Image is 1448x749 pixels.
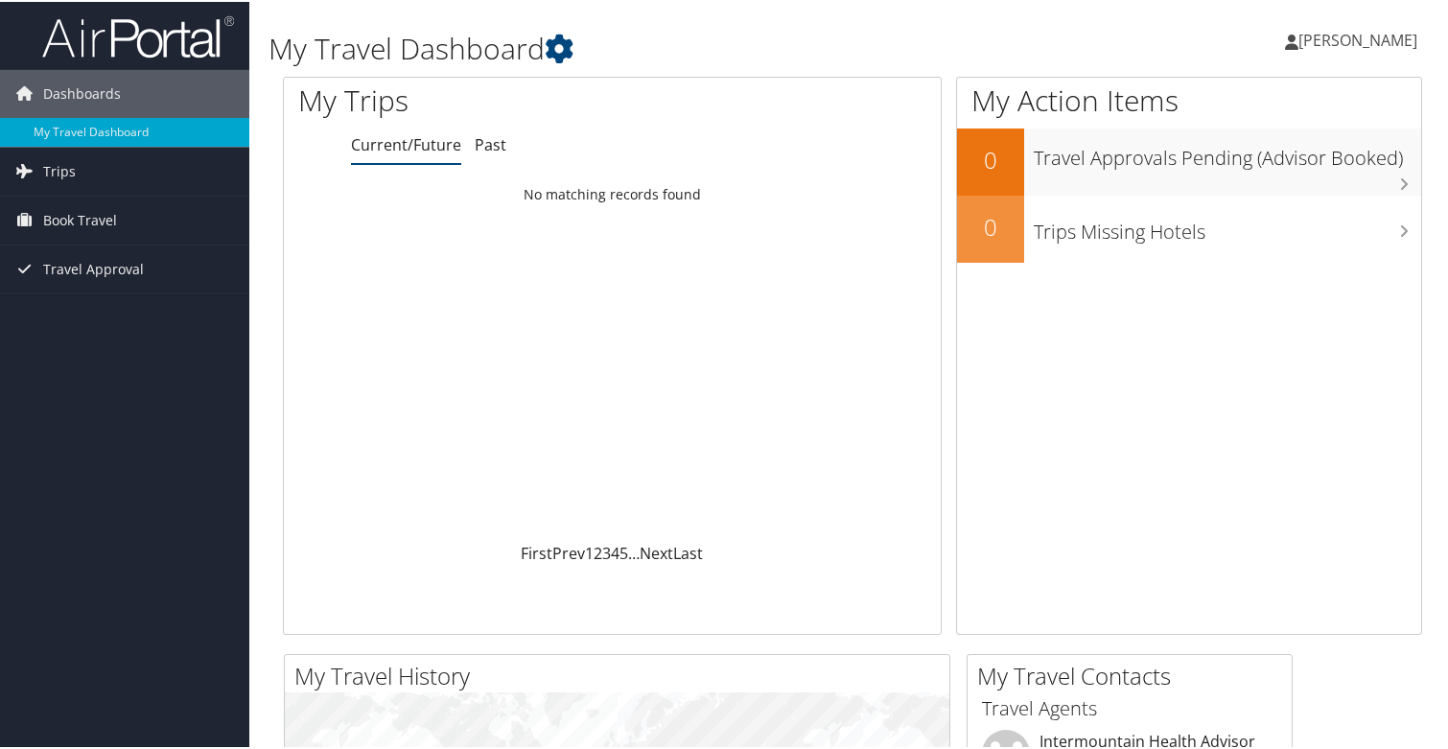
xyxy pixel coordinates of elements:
[957,142,1024,175] h2: 0
[957,209,1024,242] h2: 0
[43,244,144,292] span: Travel Approval
[594,541,602,562] a: 2
[269,27,1047,67] h1: My Travel Dashboard
[521,541,552,562] a: First
[475,132,506,153] a: Past
[43,146,76,194] span: Trips
[585,541,594,562] a: 1
[1298,28,1417,49] span: [PERSON_NAME]
[611,541,619,562] a: 4
[284,176,941,210] td: No matching records found
[42,12,234,58] img: airportal-logo.png
[982,693,1277,720] h3: Travel Agents
[619,541,628,562] a: 5
[1034,133,1421,170] h3: Travel Approvals Pending (Advisor Booked)
[1285,10,1436,67] a: [PERSON_NAME]
[602,541,611,562] a: 3
[628,541,640,562] span: …
[43,68,121,116] span: Dashboards
[43,195,117,243] span: Book Travel
[977,658,1292,690] h2: My Travel Contacts
[640,541,673,562] a: Next
[1034,207,1421,244] h3: Trips Missing Hotels
[294,658,949,690] h2: My Travel History
[552,541,585,562] a: Prev
[957,127,1421,194] a: 0Travel Approvals Pending (Advisor Booked)
[351,132,461,153] a: Current/Future
[957,194,1421,261] a: 0Trips Missing Hotels
[957,79,1421,119] h1: My Action Items
[673,541,703,562] a: Last
[298,79,652,119] h1: My Trips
